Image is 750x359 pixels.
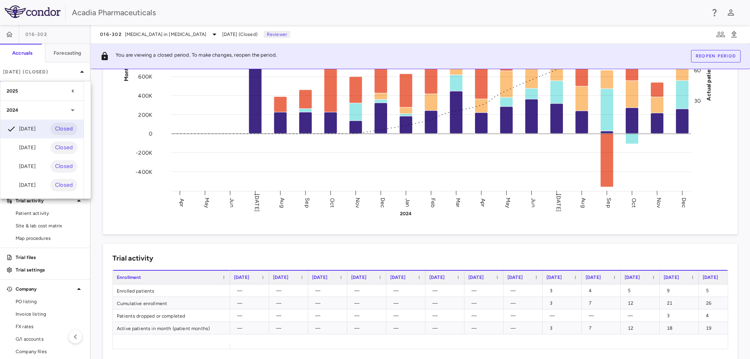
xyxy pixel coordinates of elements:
[50,143,77,152] span: Closed
[7,107,19,114] p: 2024
[7,124,36,134] div: [DATE]
[50,162,77,171] span: Closed
[0,82,84,100] div: 2025
[50,181,77,189] span: Closed
[7,162,36,171] div: [DATE]
[0,101,84,120] div: 2024
[7,180,36,190] div: [DATE]
[50,125,77,133] span: Closed
[7,88,18,95] p: 2025
[7,143,36,152] div: [DATE]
